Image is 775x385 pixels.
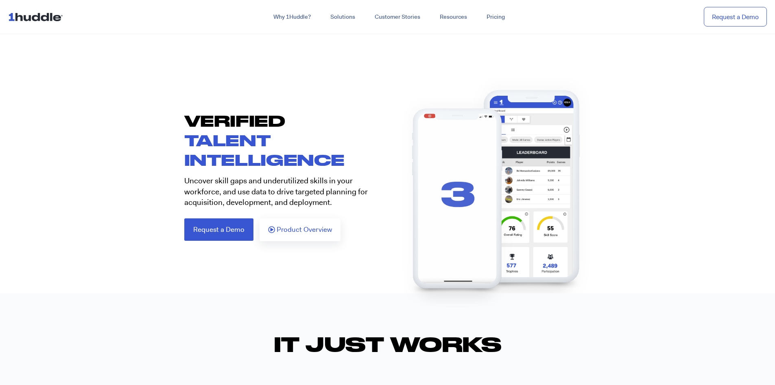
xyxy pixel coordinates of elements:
[184,176,382,208] p: Uncover skill gaps and underutilized skills in your workforce, and use data to drive targeted pla...
[260,218,341,241] a: Product Overview
[184,131,345,169] span: TALENT INTELLIGENCE
[193,226,245,233] span: Request a Demo
[8,9,66,24] img: ...
[184,111,388,169] h1: VERIFIED
[477,10,515,24] a: Pricing
[277,226,332,233] span: Product Overview
[321,10,365,24] a: Solutions
[264,10,321,24] a: Why 1Huddle?
[184,218,253,241] a: Request a Demo
[430,10,477,24] a: Resources
[704,7,767,27] a: Request a Demo
[365,10,430,24] a: Customer Stories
